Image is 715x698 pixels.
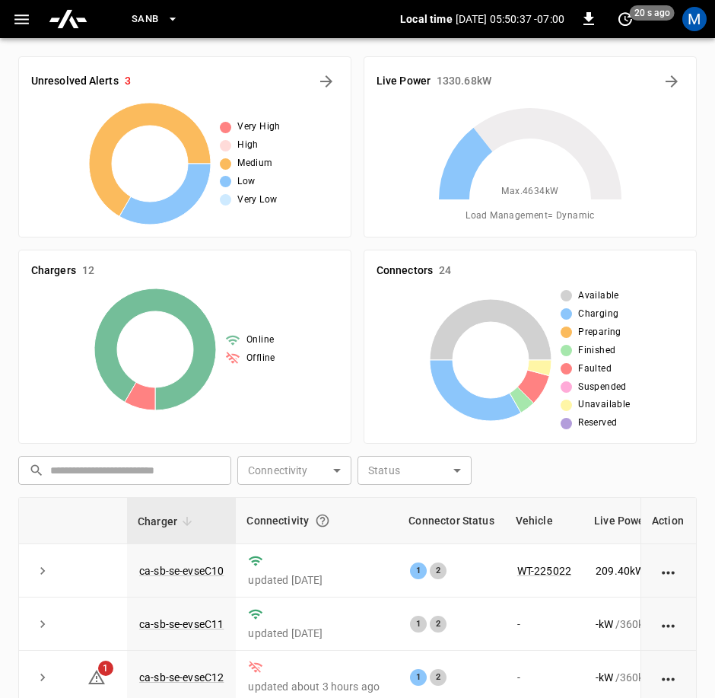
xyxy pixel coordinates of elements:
button: Energy Overview [659,69,684,94]
span: Suspended [578,380,627,395]
span: 20 s ago [630,5,675,21]
div: Connectivity [246,507,387,534]
div: profile-icon [682,7,707,31]
a: ca-sb-se-evseC11 [139,618,224,630]
span: Max. 4634 kW [501,184,558,199]
a: ca-sb-se-evseC10 [139,565,224,577]
span: 1 [98,661,113,676]
button: Connection between the charger and our software. [309,507,336,534]
span: Low [237,174,255,190]
div: 1 [410,563,427,579]
span: Faulted [578,362,612,377]
span: SanB [132,11,159,28]
h6: 1330.68 kW [437,73,491,90]
img: ampcontrol.io logo [48,5,88,33]
div: / 360 kW [596,670,684,685]
a: ca-sb-se-evseC12 [139,671,224,684]
button: set refresh interval [613,7,637,31]
span: Unavailable [578,397,630,413]
div: 2 [430,669,446,686]
th: Action [640,498,696,544]
span: Medium [237,156,272,171]
span: Charging [578,307,618,322]
span: High [237,138,259,153]
button: expand row [31,666,54,689]
div: 2 [430,616,446,633]
span: Finished [578,343,615,359]
p: - kW [596,617,613,632]
a: WT-225022 [517,565,571,577]
div: 1 [410,616,427,633]
p: updated [DATE] [248,572,386,588]
p: updated [DATE] [248,626,386,641]
p: Local time [400,11,453,27]
div: / 360 kW [596,563,684,578]
p: - kW [596,670,613,685]
a: 1 [87,671,106,683]
td: - [505,598,583,651]
h6: Live Power [377,73,431,90]
h6: 3 [125,73,131,90]
span: Very Low [237,193,277,208]
div: action cell options [659,670,678,685]
span: Charger [138,512,197,531]
h6: Unresolved Alerts [31,73,119,90]
div: 1 [410,669,427,686]
button: expand row [31,559,54,582]
h6: Connectors [377,263,433,279]
th: Connector Status [398,498,504,544]
span: Reserved [578,416,617,431]
h6: 12 [82,263,94,279]
span: Online [246,333,274,348]
h6: Chargers [31,263,76,279]
div: / 360 kW [596,617,684,632]
button: SanB [126,5,185,34]
p: 209.40 kW [596,563,644,578]
button: expand row [31,613,54,636]
p: [DATE] 05:50:37 -07:00 [456,11,564,27]
span: Preparing [578,325,621,340]
th: Vehicle [505,498,583,544]
div: action cell options [659,617,678,632]
span: Load Management = Dynamic [466,209,595,224]
th: Live Power [583,498,696,544]
span: Very High [237,120,281,135]
button: All Alerts [314,69,338,94]
div: action cell options [659,563,678,578]
div: 2 [430,563,446,579]
span: Offline [246,351,275,366]
p: updated about 3 hours ago [248,679,386,694]
span: Available [578,288,619,304]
